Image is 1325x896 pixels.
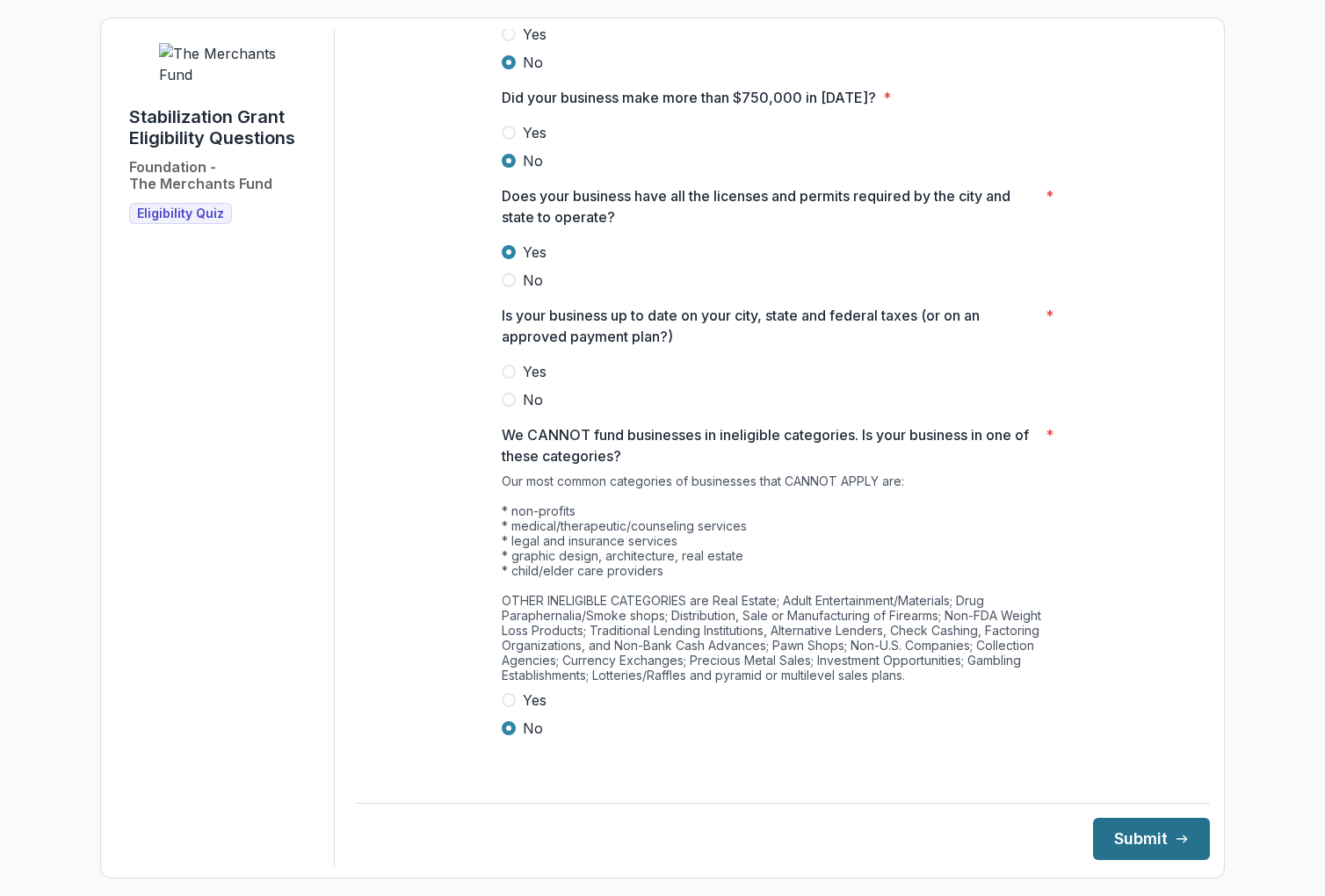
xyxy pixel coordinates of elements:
[502,473,1064,690] div: Our most common categories of businesses that CANNOT APPLY are: * non-profits * medical/therapeut...
[502,87,876,108] p: Did your business make more than $750,000 in [DATE]?
[137,206,224,221] span: Eligibility Quiz
[502,305,1039,347] p: Is your business up to date on your city, state and federal taxes (or on an approved payment plan?)
[159,43,291,85] img: The Merchants Fund
[129,106,320,148] h1: Stabilization Grant Eligibility Questions
[523,389,543,410] span: No
[523,24,547,45] span: Yes
[523,718,543,739] span: No
[129,159,272,192] h2: Foundation - The Merchants Fund
[502,185,1039,228] p: Does your business have all the licenses and permits required by the city and state to operate?
[523,150,543,171] span: No
[523,361,547,382] span: Yes
[523,270,543,291] span: No
[523,122,547,143] span: Yes
[502,424,1039,466] p: We CANNOT fund businesses in ineligible categories. Is your business in one of these categories?
[1093,818,1210,860] button: Submit
[523,690,547,711] span: Yes
[523,242,547,263] span: Yes
[523,52,543,73] span: No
